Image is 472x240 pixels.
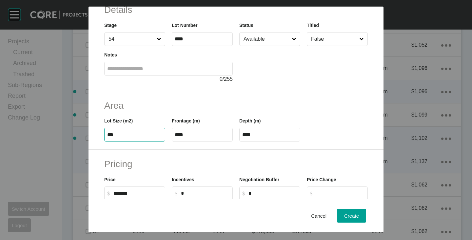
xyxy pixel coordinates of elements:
label: Lot Number [172,23,198,28]
h2: Area [104,99,368,112]
span: Create [344,213,359,219]
label: Frontage (m) [172,118,200,123]
label: Notes [104,52,117,57]
label: Price [104,177,115,182]
h2: Pricing [104,158,368,170]
tspan: $ [310,191,312,196]
label: Lot Size (m2) [104,118,133,123]
tspan: $ [242,191,245,196]
span: 0 [220,76,223,82]
input: Available [242,33,291,46]
button: Create [337,209,366,223]
label: Titled [307,23,319,28]
input: $ [316,190,365,196]
div: / 255 [104,76,233,83]
span: Close menu... [156,33,163,46]
span: Cancel [311,213,326,219]
span: Close menu... [291,33,298,46]
input: $ [113,190,162,196]
label: Negotiation Buffer [239,177,279,182]
button: Cancel [304,209,334,223]
tspan: $ [107,191,110,196]
label: Status [239,23,253,28]
label: Incentives [172,177,194,182]
label: Depth (m) [239,118,261,123]
input: $ [248,190,297,196]
input: $ [181,190,230,196]
label: Price Change [307,177,336,182]
h2: Details [104,3,368,16]
label: Stage [104,23,117,28]
input: False [310,33,358,46]
tspan: $ [175,191,177,196]
input: 54 [107,33,156,46]
span: Close menu... [358,33,365,46]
